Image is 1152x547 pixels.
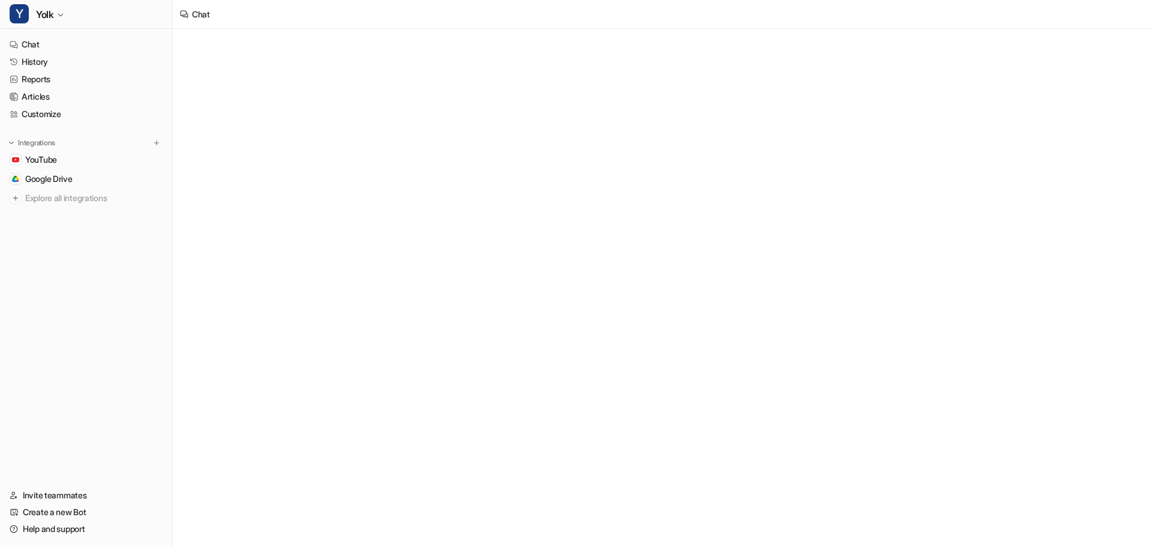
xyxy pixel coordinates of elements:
a: Chat [5,36,167,53]
a: Articles [5,88,167,105]
img: YouTube [12,156,19,163]
a: Invite teammates [5,487,167,504]
button: Integrations [5,137,59,149]
a: Help and support [5,521,167,537]
img: explore all integrations [10,192,22,204]
span: Explore all integrations [25,189,163,208]
span: Google Drive [25,173,73,185]
a: Google DriveGoogle Drive [5,171,167,187]
div: Chat [192,8,210,20]
a: Customize [5,106,167,122]
span: YouTube [25,154,57,166]
a: YouTubeYouTube [5,151,167,168]
a: Reports [5,71,167,88]
a: Explore all integrations [5,190,167,207]
img: expand menu [7,139,16,147]
a: History [5,53,167,70]
img: Google Drive [12,175,19,183]
p: Integrations [18,138,55,148]
a: Create a new Bot [5,504,167,521]
span: Y [10,4,29,23]
img: menu_add.svg [152,139,161,147]
span: Yolk [36,6,53,23]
